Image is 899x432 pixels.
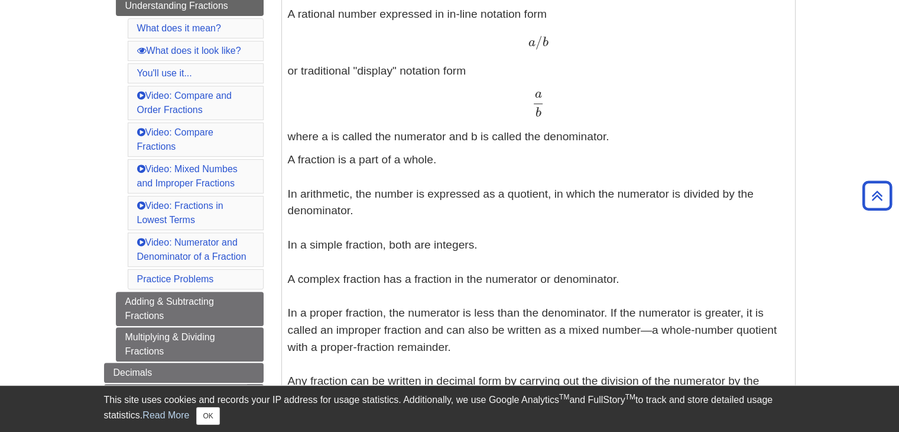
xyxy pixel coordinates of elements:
[535,34,542,50] span: /
[113,367,152,378] span: Decimals
[528,36,535,49] span: a
[137,46,241,56] a: What does it look like?
[288,6,789,146] p: A rational number expressed in in-line notation form or traditional "display" notation form where...
[858,188,896,204] a: Back to Top
[137,201,223,225] a: Video: Fractions in Lowest Terms
[116,327,264,362] a: Multiplying & Dividing Fractions
[535,107,541,120] span: b
[104,363,264,383] a: Decimals
[196,407,219,425] button: Close
[142,410,189,420] a: Read More
[104,393,796,425] div: This site uses cookies and records your IP address for usage statistics. Additionally, we use Goo...
[137,68,192,78] a: You'll use it...
[288,151,789,407] p: A fraction is a part of a whole. In arithmetic, the number is expressed as a quotient, in which t...
[137,127,213,151] a: Video: Compare Fractions
[625,393,635,401] sup: TM
[137,274,214,284] a: Practice Problems
[137,237,246,262] a: Video: Numerator and Denominator of a Fraction
[137,91,232,115] a: Video: Compare and Order Fractions
[559,393,569,401] sup: TM
[116,292,264,326] a: Adding & Subtracting Fractions
[542,36,548,49] span: b
[137,23,221,33] a: What does it mean?
[535,88,542,101] span: a
[137,164,238,188] a: Video: Mixed Numbes and Improper Fractions
[104,384,264,404] a: Percents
